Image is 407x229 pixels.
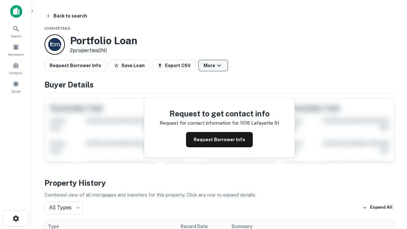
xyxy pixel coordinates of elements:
button: Save Loan [109,60,150,71]
iframe: Chat Widget [375,178,407,209]
a: Contacts [2,59,30,77]
button: Request Borrower Info [186,132,253,147]
p: 1516 lafayette st [240,119,279,127]
button: Request Borrower Info [45,60,106,71]
div: All Types [45,201,83,214]
span: Loan Details [45,26,70,30]
a: Saved [2,78,30,95]
p: 2 properties (IN) [70,47,137,54]
p: Combined view of all mortgages and transfers for this property. Click any row to expand details. [45,191,394,199]
a: Search [2,23,30,40]
button: Back to search [43,10,90,22]
span: Search [11,33,21,38]
a: Borrowers [2,41,30,58]
img: capitalize-icon.png [10,5,22,18]
h3: Portfolio Loan [70,35,137,47]
h4: Property History [45,177,394,189]
p: Request for contact information for [160,119,239,127]
span: Contacts [10,70,22,75]
button: Expand All [361,203,394,212]
button: More [198,60,228,71]
span: Borrowers [8,52,24,57]
h4: Request to get contact info [160,108,279,119]
span: Saved [11,89,21,94]
h4: Buyer Details [45,79,394,90]
button: Export CSV [152,60,196,71]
